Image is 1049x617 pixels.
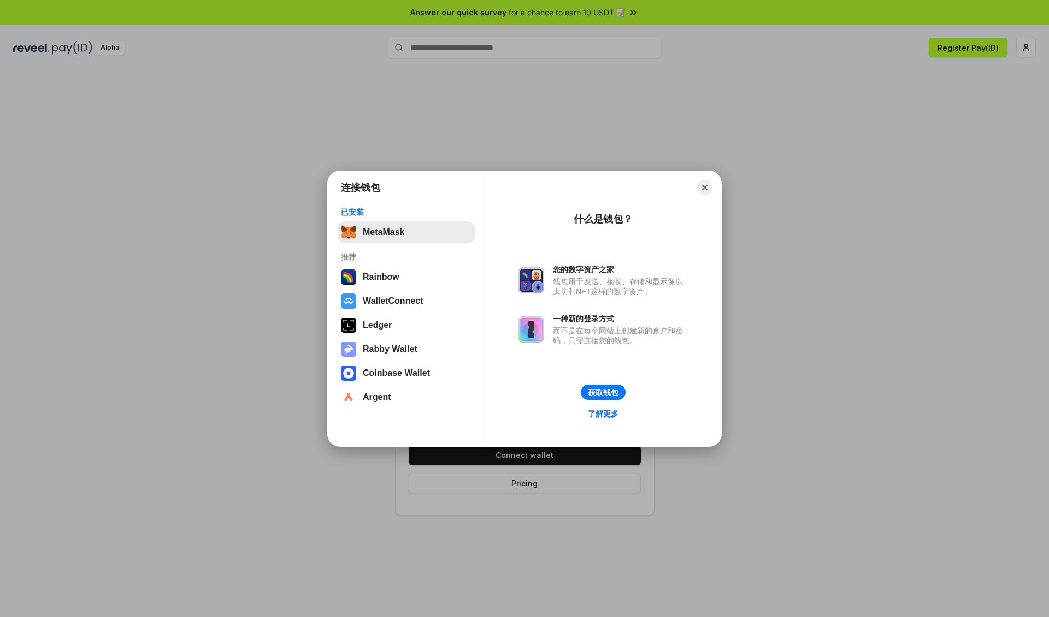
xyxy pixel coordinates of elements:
[581,407,625,421] a: 了解更多
[363,392,391,402] div: Argent
[518,267,544,293] img: svg+xml,%3Csvg%20xmlns%3D%22http%3A%2F%2Fwww.w3.org%2F2000%2Fsvg%22%20fill%3D%22none%22%20viewBox...
[581,385,626,400] button: 获取钱包
[341,225,356,240] img: svg+xml,%3Csvg%20fill%3D%22none%22%20height%3D%2233%22%20viewBox%3D%220%200%2035%2033%22%20width%...
[363,320,392,330] div: Ledger
[338,266,475,288] button: Rainbow
[588,409,618,419] div: 了解更多
[341,366,356,381] img: svg+xml,%3Csvg%20width%3D%2228%22%20height%3D%2228%22%20viewBox%3D%220%200%2028%2028%22%20fill%3D...
[363,296,423,306] div: WalletConnect
[341,269,356,285] img: svg+xml,%3Csvg%20width%3D%22120%22%20height%3D%22120%22%20viewBox%3D%220%200%20120%20120%22%20fil...
[518,316,544,343] img: svg+xml,%3Csvg%20xmlns%3D%22http%3A%2F%2Fwww.w3.org%2F2000%2Fsvg%22%20fill%3D%22none%22%20viewBox...
[338,290,475,312] button: WalletConnect
[338,338,475,360] button: Rabby Wallet
[338,314,475,336] button: Ledger
[341,207,472,217] div: 已安装
[588,387,618,397] div: 获取钱包
[341,293,356,309] img: svg+xml,%3Csvg%20width%3D%2228%22%20height%3D%2228%22%20viewBox%3D%220%200%2028%2028%22%20fill%3D...
[341,342,356,357] img: svg+xml,%3Csvg%20xmlns%3D%22http%3A%2F%2Fwww.w3.org%2F2000%2Fsvg%22%20fill%3D%22none%22%20viewBox...
[341,318,356,333] img: svg+xml,%3Csvg%20xmlns%3D%22http%3A%2F%2Fwww.w3.org%2F2000%2Fsvg%22%20width%3D%2228%22%20height%3...
[363,272,399,282] div: Rainbow
[553,326,688,345] div: 而不是在每个网站上创建新的账户和密码，只需连接您的钱包。
[363,227,404,237] div: MetaMask
[697,180,712,195] button: Close
[363,344,417,354] div: Rabby Wallet
[338,221,475,243] button: MetaMask
[341,252,472,262] div: 推荐
[338,362,475,384] button: Coinbase Wallet
[553,277,688,296] div: 钱包用于发送、接收、存储和显示像以太坊和NFT这样的数字资产。
[574,213,633,226] div: 什么是钱包？
[363,368,430,378] div: Coinbase Wallet
[338,386,475,408] button: Argent
[553,265,688,274] div: 您的数字资产之家
[341,390,356,405] img: svg+xml,%3Csvg%20width%3D%2228%22%20height%3D%2228%22%20viewBox%3D%220%200%2028%2028%22%20fill%3D...
[341,181,380,194] h1: 连接钱包
[553,314,688,324] div: 一种新的登录方式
